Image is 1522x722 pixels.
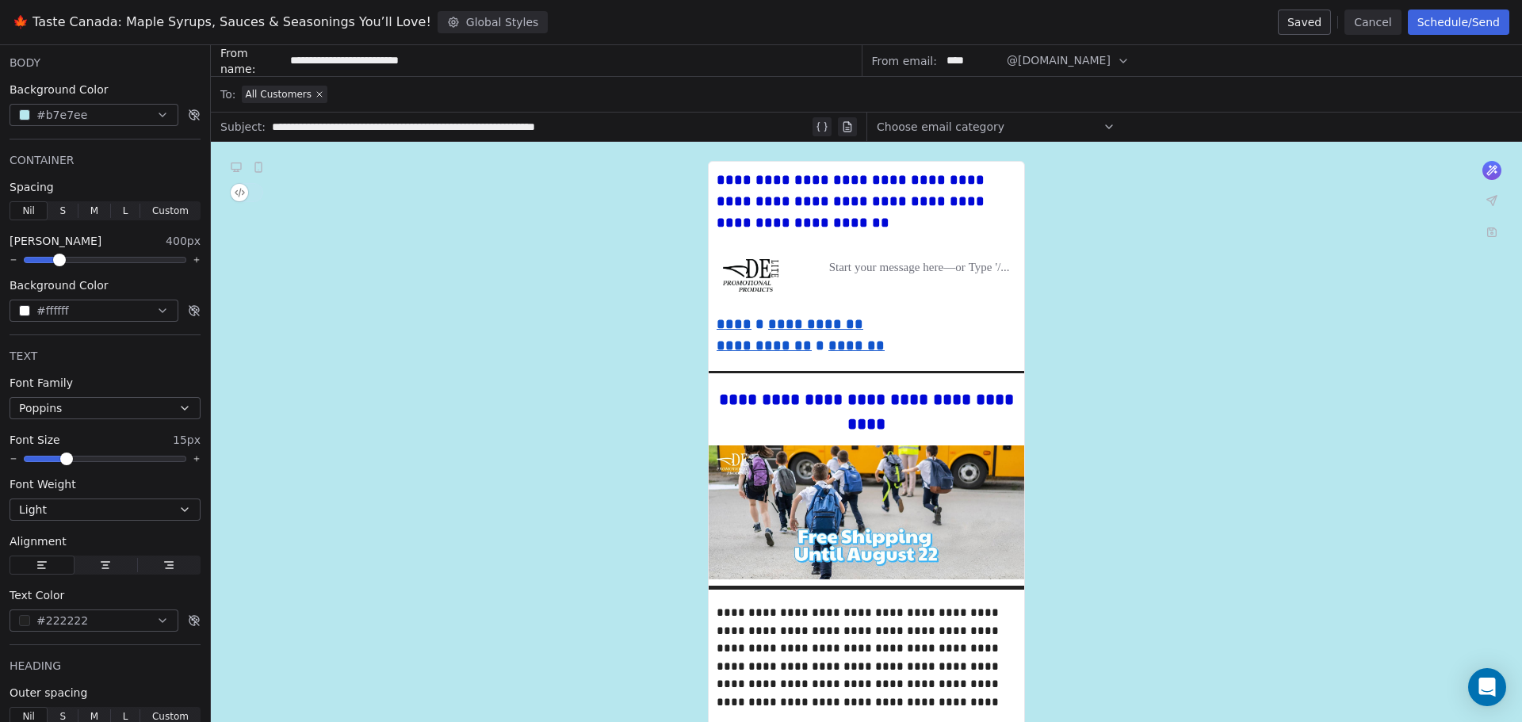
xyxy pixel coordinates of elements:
button: Cancel [1344,10,1401,35]
span: Outer spacing [10,685,87,701]
span: Alignment [10,533,67,549]
span: Subject: [220,119,266,139]
span: 🍁 Taste Canada: Maple Syrups, Sauces & Seasonings You’ll Love! [13,13,431,32]
span: M [90,204,98,218]
span: Font Family [10,375,73,391]
div: Open Intercom Messenger [1468,668,1506,706]
span: Background Color [10,82,109,97]
span: Font Size [10,432,60,448]
span: #b7e7ee [36,107,87,124]
div: BODY [10,55,201,71]
span: From email: [872,53,937,69]
span: S [59,204,66,218]
button: Schedule/Send [1408,10,1509,35]
button: Global Styles [438,11,549,33]
button: #222222 [10,609,178,632]
span: Text Color [10,587,64,603]
span: #222222 [36,613,88,629]
span: 15px [173,432,201,448]
span: Spacing [10,179,54,195]
div: HEADING [10,658,201,674]
span: Poppins [19,400,62,416]
span: Light [19,502,47,518]
span: 400px [166,233,201,249]
span: Background Color [10,277,109,293]
span: All Customers [245,88,312,101]
span: From name: [220,45,284,77]
span: To: [220,86,235,102]
span: Font Weight [10,476,76,492]
span: #ffffff [36,303,69,319]
span: [PERSON_NAME] [10,233,101,249]
button: Saved [1278,10,1331,35]
div: TEXT [10,348,201,364]
span: Choose email category [877,119,1004,135]
button: #b7e7ee [10,104,178,126]
span: @[DOMAIN_NAME] [1007,52,1111,69]
span: Custom [152,204,189,218]
span: L [123,204,128,218]
button: #ffffff [10,300,178,322]
div: CONTAINER [10,152,201,168]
